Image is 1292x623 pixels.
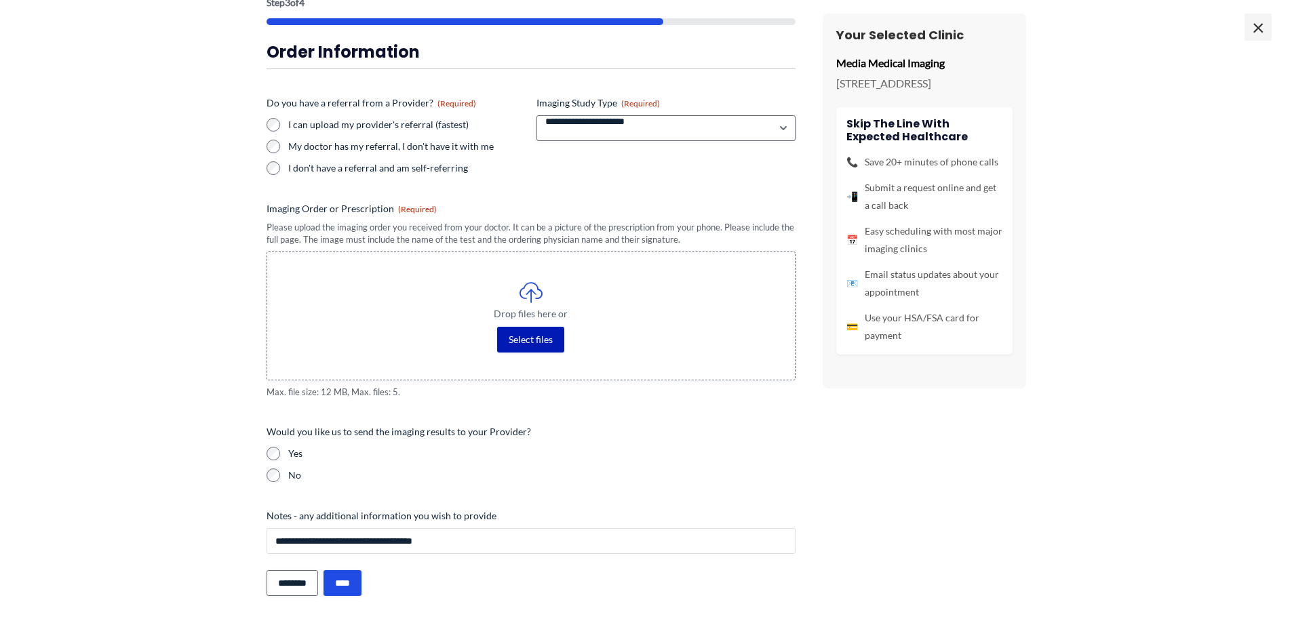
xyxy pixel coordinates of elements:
[288,140,526,153] label: My doctor has my referral, I don't have it with me
[846,275,858,292] span: 📧
[846,231,858,249] span: 📅
[846,318,858,336] span: 💳
[267,202,796,216] label: Imaging Order or Prescription
[846,188,858,205] span: 📲
[536,96,796,110] label: Imaging Study Type
[267,221,796,246] div: Please upload the imaging order you received from your doctor. It can be a picture of the prescri...
[288,118,526,132] label: I can upload my provider's referral (fastest)
[836,53,1013,73] p: Media Medical Imaging
[398,204,437,214] span: (Required)
[836,73,1013,94] p: [STREET_ADDRESS]
[288,447,796,460] label: Yes
[267,41,796,62] h3: Order Information
[288,161,526,175] label: I don't have a referral and am self-referring
[288,468,796,482] label: No
[294,309,768,319] span: Drop files here or
[267,509,796,523] label: Notes - any additional information you wish to provide
[267,425,531,439] legend: Would you like us to send the imaging results to your Provider?
[846,309,1002,344] li: Use your HSA/FSA card for payment
[1245,14,1272,41] span: ×
[267,96,476,110] legend: Do you have a referral from a Provider?
[437,98,476,108] span: (Required)
[267,386,796,399] span: Max. file size: 12 MB, Max. files: 5.
[846,222,1002,258] li: Easy scheduling with most major imaging clinics
[846,179,1002,214] li: Submit a request online and get a call back
[846,153,1002,171] li: Save 20+ minutes of phone calls
[621,98,660,108] span: (Required)
[846,117,1002,143] h4: Skip the line with Expected Healthcare
[497,327,564,353] button: select files, imaging order or prescription(required)
[846,266,1002,301] li: Email status updates about your appointment
[846,153,858,171] span: 📞
[836,27,1013,43] h3: Your Selected Clinic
